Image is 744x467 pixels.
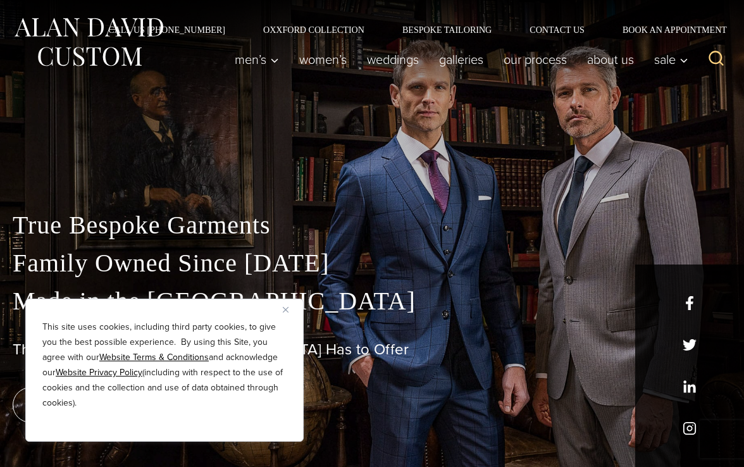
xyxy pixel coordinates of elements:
[42,320,287,411] p: This site uses cookies, including third party cookies, to give you the best possible experience. ...
[13,340,731,359] h1: The Best Custom Suits [GEOGRAPHIC_DATA] Has to Offer
[56,366,142,379] a: Website Privacy Policy
[577,47,644,72] a: About Us
[225,47,695,72] nav: Primary Navigation
[99,351,209,364] a: Website Terms & Conditions
[89,25,731,34] nav: Secondary Navigation
[357,47,429,72] a: weddings
[89,25,244,34] a: Call Us [PHONE_NUMBER]
[429,47,493,72] a: Galleries
[289,47,357,72] a: Women’s
[283,302,298,317] button: Close
[383,25,511,34] a: Bespoke Tailoring
[13,206,731,320] p: True Bespoke Garments Family Owned Since [DATE] Made in the [GEOGRAPHIC_DATA]
[235,53,279,66] span: Men’s
[244,25,383,34] a: Oxxford Collection
[13,14,164,70] img: Alan David Custom
[604,25,731,34] a: Book an Appointment
[283,307,288,313] img: Close
[701,44,731,75] button: View Search Form
[654,53,688,66] span: Sale
[13,387,190,423] a: book an appointment
[493,47,577,72] a: Our Process
[511,25,604,34] a: Contact Us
